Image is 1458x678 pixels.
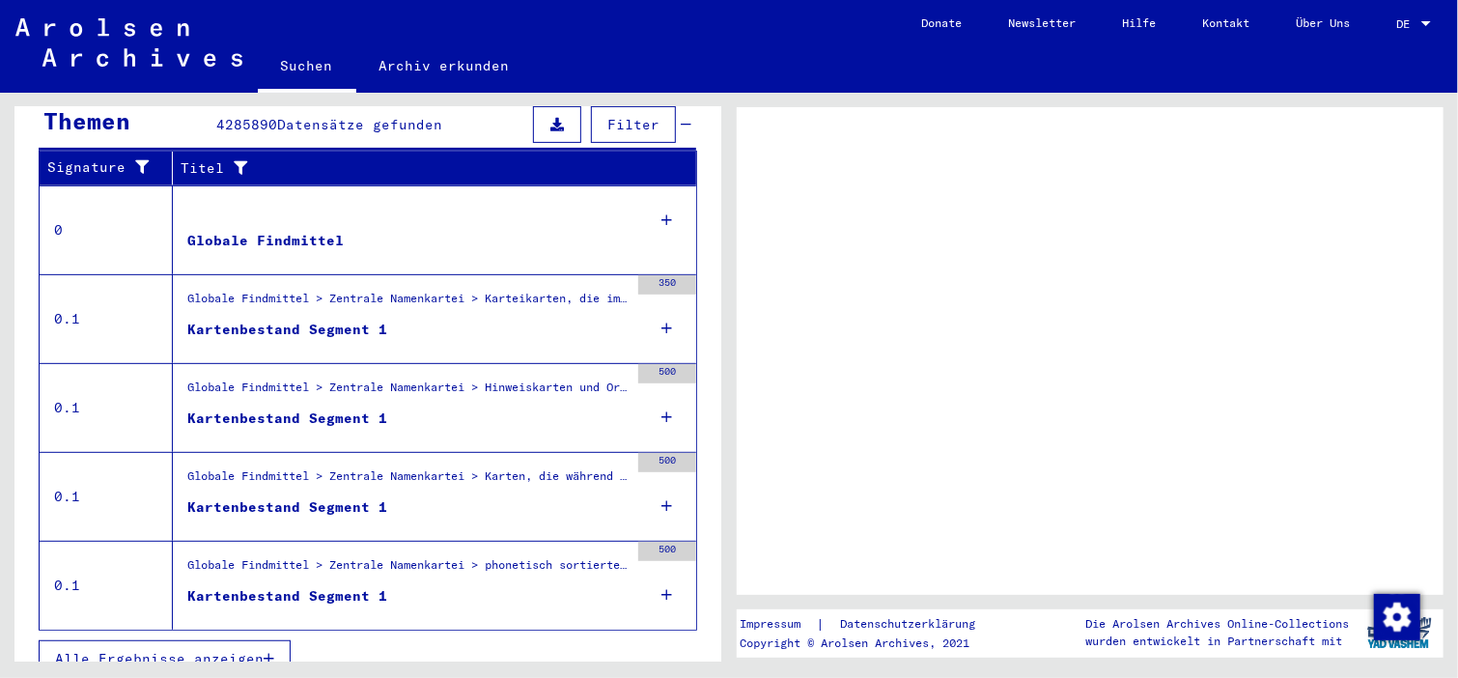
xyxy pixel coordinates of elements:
div: Themen [43,103,130,138]
div: Globale Findmittel > Zentrale Namenkartei > Karten, die während oder unmittelbar vor der sequenti... [187,467,629,494]
div: | [740,614,998,635]
div: Globale Findmittel > Zentrale Namenkartei > Karteikarten, die im Rahmen der sequentiellen Massend... [187,290,629,317]
a: Impressum [740,614,816,635]
div: Globale Findmittel [187,231,344,251]
span: 4285890 [216,116,277,133]
div: Signature [47,153,177,184]
button: Alle Ergebnisse anzeigen [39,640,291,677]
span: Datensätze gefunden [277,116,442,133]
td: 0.1 [40,363,173,452]
p: Copyright © Arolsen Archives, 2021 [740,635,998,652]
img: Arolsen_neg.svg [15,18,242,67]
img: yv_logo.png [1363,608,1436,657]
td: 0.1 [40,274,173,363]
td: 0.1 [40,452,173,541]
div: Kartenbestand Segment 1 [187,497,387,518]
div: Kartenbestand Segment 1 [187,409,387,429]
a: Archiv erkunden [356,42,533,89]
div: Kartenbestand Segment 1 [187,320,387,340]
img: Zustimmung ändern [1374,594,1420,640]
p: wurden entwickelt in Partnerschaft mit [1085,633,1349,650]
span: DE [1396,17,1417,31]
td: 0 [40,185,173,274]
div: 500 [638,453,696,472]
a: Suchen [258,42,356,93]
span: Alle Ergebnisse anzeigen [55,650,264,667]
div: 500 [638,364,696,383]
td: 0.1 [40,541,173,630]
div: Kartenbestand Segment 1 [187,586,387,607]
div: Signature [47,157,157,178]
div: Globale Findmittel > Zentrale Namenkartei > phonetisch sortierte Hinweiskarten, die für die Digit... [187,556,629,583]
div: Titel [181,158,659,179]
button: Filter [591,106,676,143]
p: Die Arolsen Archives Online-Collections [1085,615,1349,633]
div: Titel [181,153,678,184]
div: Globale Findmittel > Zentrale Namenkartei > Hinweiskarten und Originale, die in T/D-Fällen aufgef... [187,379,629,406]
span: Filter [607,116,659,133]
a: Datenschutzerklärung [825,614,998,635]
div: 350 [638,275,696,295]
div: 500 [638,542,696,561]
